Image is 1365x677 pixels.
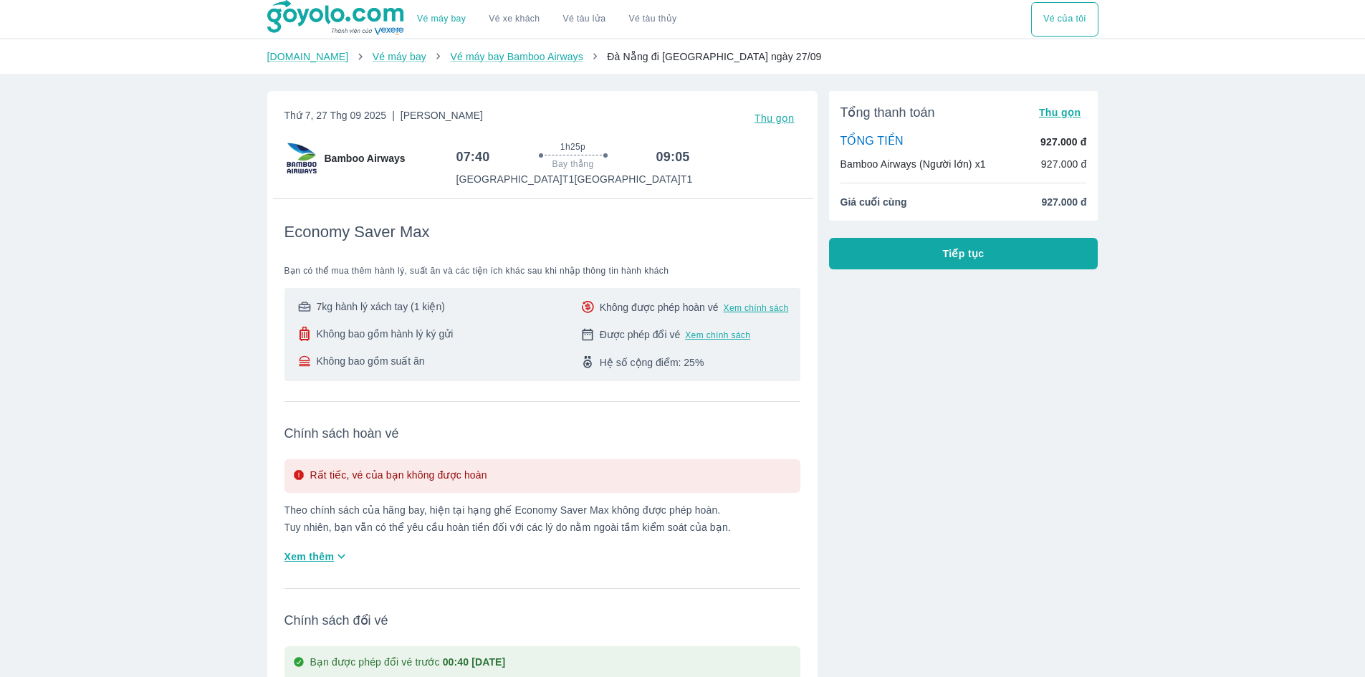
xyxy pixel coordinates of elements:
[560,141,585,153] span: 1h25p
[310,655,506,671] p: Bạn được phép đổi vé trước
[552,2,618,37] a: Vé tàu lửa
[600,327,681,342] span: Được phép đổi vé
[267,51,349,62] a: [DOMAIN_NAME]
[284,549,335,564] span: Xem thêm
[600,300,719,315] span: Không được phép hoàn vé
[840,157,986,171] p: Bamboo Airways (Người lớn) x1
[600,355,704,370] span: Hệ số cộng điểm: 25%
[749,108,800,128] button: Thu gọn
[450,51,583,62] a: Vé máy bay Bamboo Airways
[1031,2,1098,37] div: choose transportation mode
[574,172,692,186] p: [GEOGRAPHIC_DATA] T1
[401,110,483,121] span: [PERSON_NAME]
[1039,107,1081,118] span: Thu gọn
[489,14,540,24] a: Vé xe khách
[1033,102,1087,123] button: Thu gọn
[279,544,355,568] button: Xem thêm
[840,195,907,209] span: Giá cuối cùng
[284,108,483,128] span: Thứ 7, 27 Thg 09 2025
[840,134,904,150] p: TỔNG TIỀN
[1040,135,1086,149] p: 927.000 đ
[284,265,800,277] span: Bạn có thể mua thêm hành lý, suất ăn và các tiện ích khác sau khi nhập thông tin hành khách
[617,2,688,37] button: Vé tàu thủy
[607,51,821,62] span: Đà Nẵng đi [GEOGRAPHIC_DATA] ngày 27/09
[685,330,750,341] button: Xem chính sách
[1041,157,1087,171] p: 927.000 đ
[1041,195,1086,209] span: 927.000 đ
[656,148,690,165] h6: 09:05
[417,14,466,24] a: Vé máy bay
[552,158,594,170] span: Bay thẳng
[317,354,425,368] span: Không bao gồm suất ăn
[317,327,454,341] span: Không bao gồm hành lý ký gửi
[456,148,490,165] h6: 07:40
[406,2,688,37] div: choose transportation mode
[829,238,1098,269] button: Tiếp tục
[840,104,935,121] span: Tổng thanh toán
[443,656,506,668] strong: 00:40 [DATE]
[456,172,575,186] p: [GEOGRAPHIC_DATA] T1
[325,151,406,165] span: Bamboo Airways
[317,299,445,314] span: 7kg hành lý xách tay (1 kiện)
[284,612,800,629] span: Chính sách đổi vé
[310,468,487,484] p: Rất tiếc, vé của bạn không được hoàn
[724,302,789,314] button: Xem chính sách
[284,504,800,533] p: Theo chính sách của hãng bay, hiện tại hạng ghế Economy Saver Max không được phép hoàn. Tuy nhiên...
[755,112,795,124] span: Thu gọn
[284,222,430,242] span: Economy Saver Max
[373,51,426,62] a: Vé máy bay
[392,110,395,121] span: |
[284,425,800,442] span: Chính sách hoàn vé
[1031,2,1098,37] button: Vé của tôi
[943,246,985,261] span: Tiếp tục
[267,49,1098,64] nav: breadcrumb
